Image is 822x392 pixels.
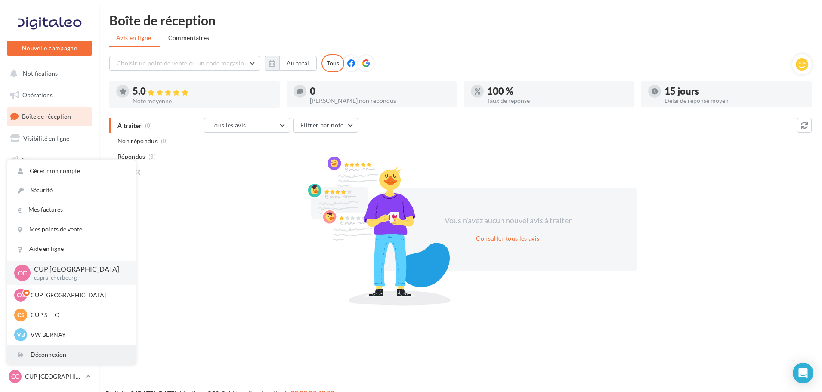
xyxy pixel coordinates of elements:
a: Mes points de vente [7,220,136,239]
span: Campagnes [22,156,53,163]
button: Nouvelle campagne [7,41,92,56]
a: Sécurité [7,181,136,200]
span: Non répondus [117,137,158,145]
div: Vous n'avez aucun nouvel avis à traiter [434,215,582,226]
a: Gérer mon compte [7,161,136,181]
span: Choisir un point de vente ou un code magasin [117,59,244,67]
a: Contacts [5,172,94,190]
button: Choisir un point de vente ou un code magasin [109,56,260,71]
a: Visibilité en ligne [5,130,94,148]
span: (0) [161,138,168,145]
a: Calendrier [5,215,94,233]
a: Médiathèque [5,194,94,212]
span: Opérations [22,91,53,99]
a: Opérations [5,86,94,104]
button: Filtrer par note [293,118,358,133]
span: (3) [134,169,141,176]
span: (3) [148,153,156,160]
span: VB [17,330,25,339]
span: Commentaires [168,34,210,41]
span: Notifications [23,70,58,77]
a: Aide en ligne [7,239,136,259]
a: Campagnes DataOnDemand [5,265,94,290]
a: Campagnes [5,151,94,169]
span: Visibilité en ligne [23,135,69,142]
button: Au total [279,56,317,71]
p: VW BERNAY [31,330,125,339]
div: Boîte de réception [109,14,812,27]
div: [PERSON_NAME] non répondus [310,98,450,104]
a: Boîte de réception [5,107,94,126]
p: CUP [GEOGRAPHIC_DATA] [34,264,122,274]
a: PLV et print personnalisable [5,236,94,262]
div: Déconnexion [7,345,136,364]
p: cupra-cherbourg [34,274,122,282]
div: 15 jours [664,86,805,96]
div: Tous [321,54,344,72]
span: Répondus [117,152,145,161]
button: Au total [265,56,317,71]
span: CC [17,291,25,299]
span: Boîte de réception [22,113,71,120]
a: Mes factures [7,200,136,219]
p: CUP ST LO [31,311,125,319]
span: CC [11,372,19,381]
p: CUP [GEOGRAPHIC_DATA] [31,291,125,299]
div: Open Intercom Messenger [793,363,813,383]
div: Délai de réponse moyen [664,98,805,104]
div: Note moyenne [133,98,273,104]
div: 0 [310,86,450,96]
div: 5.0 [133,86,273,96]
button: Notifications [5,65,90,83]
div: 100 % [487,86,627,96]
a: CC CUP [GEOGRAPHIC_DATA] [7,368,92,385]
span: Tous les avis [211,121,246,129]
p: CUP [GEOGRAPHIC_DATA] [25,372,82,381]
span: CS [17,311,25,319]
button: Consulter tous les avis [473,233,543,244]
span: CC [18,268,27,278]
div: Taux de réponse [487,98,627,104]
button: Tous les avis [204,118,290,133]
